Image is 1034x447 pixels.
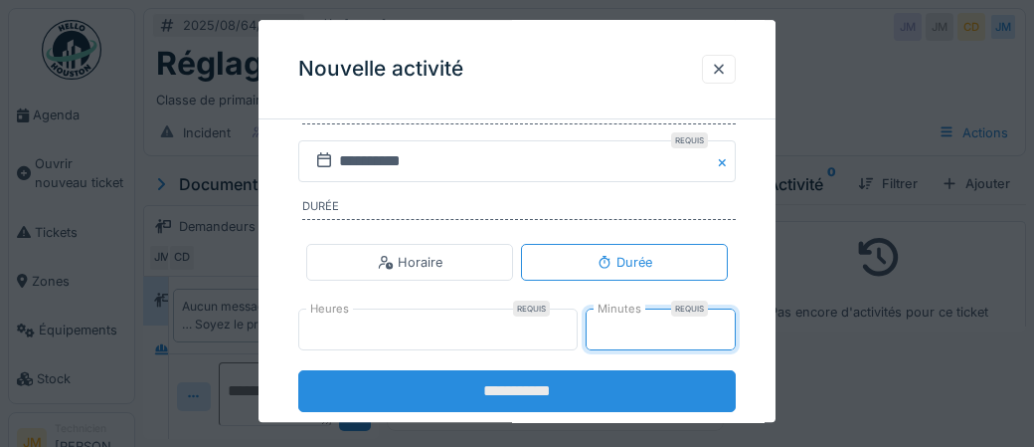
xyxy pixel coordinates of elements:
label: Durée [302,198,736,220]
div: Horaire [378,253,442,272]
div: Requis [671,132,708,148]
div: Requis [671,301,708,317]
label: Minutes [594,301,645,318]
div: Durée [597,253,652,272]
h3: Nouvelle activité [298,57,463,82]
label: Heures [306,301,353,318]
button: Close [714,140,736,182]
div: Requis [513,301,550,317]
label: Date [302,104,736,125]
